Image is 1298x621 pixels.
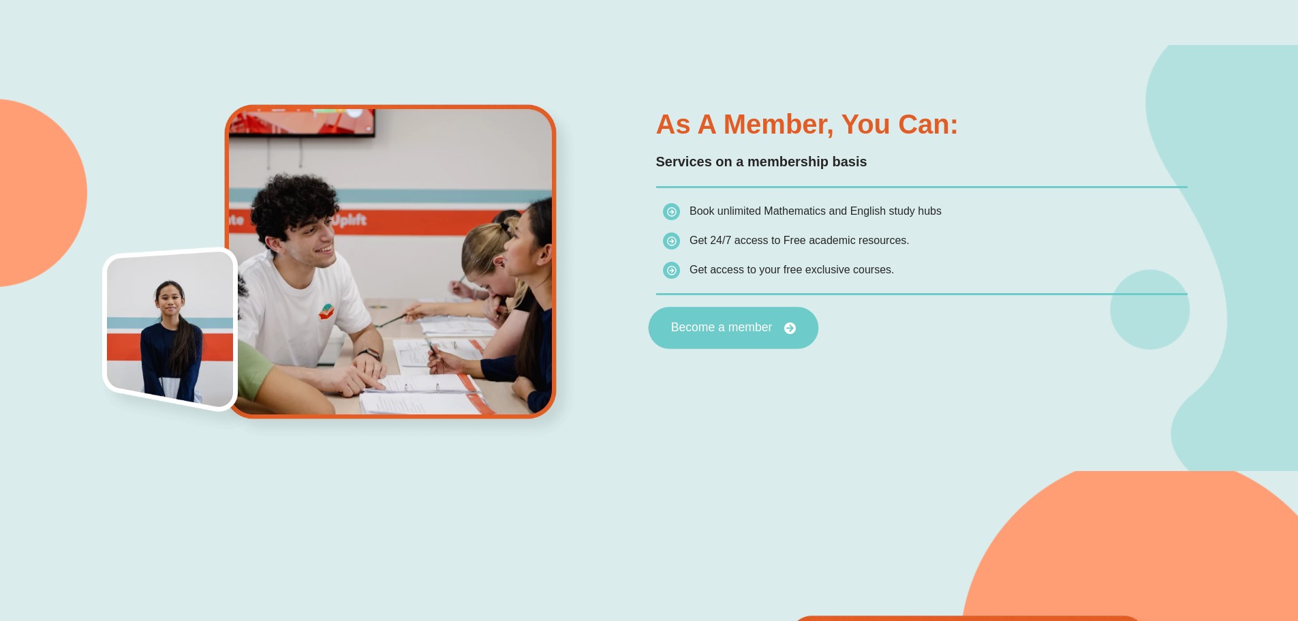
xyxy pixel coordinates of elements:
[663,232,680,249] img: icon-list.png
[690,264,895,275] span: Get access to your free exclusive courses.
[656,110,1188,138] h3: As a member, you can:
[656,151,1188,172] p: Services on a membership basis
[1071,467,1298,621] iframe: Chat Widget
[690,234,910,246] span: Get 24/7 access to Free academic resources.
[648,307,818,349] a: Become a member
[690,205,942,217] span: Book unlimited Mathematics and English study hubs
[663,262,680,279] img: icon-list.png
[663,203,680,220] img: icon-list.png
[670,322,772,334] span: Become a member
